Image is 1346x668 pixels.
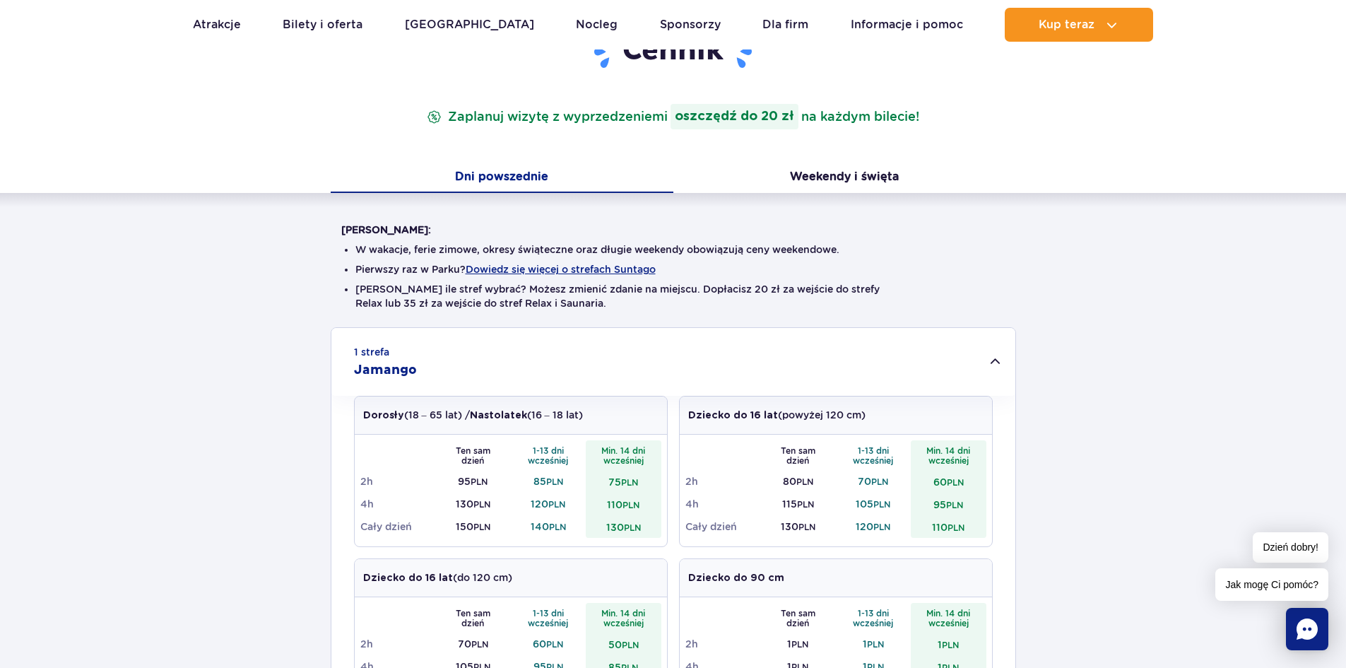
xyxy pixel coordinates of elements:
[622,500,639,510] small: PLN
[435,603,511,633] th: Ten sam dzień
[341,224,431,235] strong: [PERSON_NAME]:
[836,603,911,633] th: 1-13 dni wcześniej
[341,33,1005,70] h1: Cennik
[685,470,761,493] td: 2h
[435,515,511,538] td: 150
[435,470,511,493] td: 95
[363,408,583,423] p: (18 – 65 lat) / (16 – 18 lat)
[546,639,563,650] small: PLN
[435,633,511,655] td: 70
[685,493,761,515] td: 4h
[586,493,661,515] td: 110
[355,262,991,276] li: Pierwszy raz w Parku?
[798,522,815,532] small: PLN
[473,522,490,532] small: PLN
[796,476,813,487] small: PLN
[466,264,656,275] button: Dowiedz się więcej o strefach Suntago
[471,639,488,650] small: PLN
[586,515,661,538] td: 130
[354,345,389,359] small: 1 strefa
[586,633,661,655] td: 50
[688,408,866,423] p: (powyżej 120 cm)
[624,522,641,533] small: PLN
[511,493,586,515] td: 120
[660,8,721,42] a: Sponsorzy
[424,104,922,129] p: Zaplanuj wizytę z wyprzedzeniem na każdym bilecie!
[760,603,836,633] th: Ten sam dzień
[688,411,778,421] strong: Dziecko do 16 lat
[1005,8,1153,42] button: Kup teraz
[549,522,566,532] small: PLN
[673,163,1016,193] button: Weekendy i święta
[360,470,436,493] td: 2h
[760,515,836,538] td: 130
[470,411,527,421] strong: Nastolatek
[871,476,888,487] small: PLN
[688,573,784,583] strong: Dziecko do 90 cm
[435,440,511,470] th: Ten sam dzień
[473,499,490,510] small: PLN
[873,499,890,510] small: PLN
[836,440,911,470] th: 1-13 dni wcześniej
[360,493,436,515] td: 4h
[1253,532,1328,563] span: Dzień dobry!
[546,476,563,487] small: PLN
[797,499,814,510] small: PLN
[911,603,986,633] th: Min. 14 dni wcześniej
[685,515,761,538] td: Cały dzień
[586,603,661,633] th: Min. 14 dni wcześniej
[363,570,512,585] p: (do 120 cm)
[621,477,638,488] small: PLN
[622,640,639,650] small: PLN
[760,440,836,470] th: Ten sam dzień
[685,633,761,655] td: 2h
[762,8,808,42] a: Dla firm
[405,8,534,42] a: [GEOGRAPHIC_DATA]
[791,639,808,650] small: PLN
[760,470,836,493] td: 80
[671,104,798,129] strong: oszczędź do 20 zł
[947,522,964,533] small: PLN
[355,282,991,310] li: [PERSON_NAME] ile stref wybrać? Możesz zmienić zdanie na miejscu. Dopłacisz 20 zł za wejście do s...
[1215,568,1328,601] span: Jak mogę Ci pomóc?
[355,242,991,257] li: W wakacje, ferie zimowe, okresy świąteczne oraz długie weekendy obowiązują ceny weekendowe.
[331,163,673,193] button: Dni powszednie
[1286,608,1328,650] div: Chat
[947,477,964,488] small: PLN
[511,603,586,633] th: 1-13 dni wcześniej
[836,470,911,493] td: 70
[851,8,963,42] a: Informacje i pomoc
[873,522,890,532] small: PLN
[363,573,453,583] strong: Dziecko do 16 lat
[435,493,511,515] td: 130
[283,8,362,42] a: Bilety i oferta
[867,639,884,650] small: PLN
[760,493,836,515] td: 115
[576,8,618,42] a: Nocleg
[1039,18,1094,31] span: Kup teraz
[548,499,565,510] small: PLN
[511,633,586,655] td: 60
[354,362,417,379] h2: Jamango
[511,470,586,493] td: 85
[586,470,661,493] td: 75
[360,515,436,538] td: Cały dzień
[511,515,586,538] td: 140
[760,633,836,655] td: 1
[193,8,241,42] a: Atrakcje
[911,515,986,538] td: 110
[586,440,661,470] th: Min. 14 dni wcześniej
[911,470,986,493] td: 60
[911,440,986,470] th: Min. 14 dni wcześniej
[836,515,911,538] td: 120
[911,633,986,655] td: 1
[363,411,404,421] strong: Dorosły
[471,476,488,487] small: PLN
[511,440,586,470] th: 1-13 dni wcześniej
[942,640,959,650] small: PLN
[911,493,986,515] td: 95
[836,633,911,655] td: 1
[836,493,911,515] td: 105
[946,500,963,510] small: PLN
[360,633,436,655] td: 2h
